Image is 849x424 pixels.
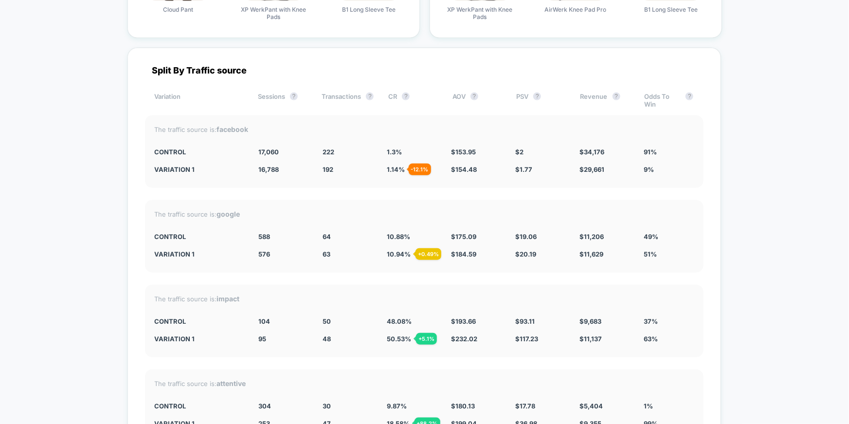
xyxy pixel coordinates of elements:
div: The traffic source is: [155,125,694,133]
div: The traffic source is: [155,295,694,303]
span: $ 153.95 [451,148,476,156]
button: ? [613,92,620,100]
span: 63 [323,250,330,258]
span: $ 34,176 [579,148,604,156]
span: B1 Long Sleeve Tee [342,6,396,13]
span: XP WerkPant with Knee Pads [444,6,517,20]
span: 588 [258,233,270,240]
span: 104 [258,317,270,325]
div: 1% [644,402,693,410]
span: $ 11,206 [579,233,604,240]
strong: attentive [217,379,246,387]
span: XP WerkPant with Knee Pads [237,6,310,20]
span: 30 [323,402,331,410]
span: $ 1.77 [515,166,532,173]
div: CR [388,92,437,108]
div: 49% [644,233,693,240]
span: $ 180.13 [451,402,475,410]
span: 16,788 [258,166,279,173]
span: $ 17.78 [515,402,535,410]
div: + 0.49 % [415,248,441,260]
div: CONTROL [155,402,244,410]
span: 304 [258,402,271,410]
span: 222 [323,148,334,156]
div: CONTROL [155,317,244,325]
span: $ 9,683 [579,317,601,325]
div: 37% [644,317,693,325]
button: ? [470,92,478,100]
span: $ 19.06 [515,233,537,240]
div: Odds To Win [644,92,693,108]
div: 63% [644,335,693,343]
span: 9.87 % [387,402,407,410]
span: 1.14 % [387,166,405,173]
button: ? [366,92,374,100]
span: $ 11,137 [579,335,602,343]
span: $ 117.23 [515,335,538,343]
button: ? [402,92,410,100]
span: 1.3 % [387,148,402,156]
span: B1 Long Sleeve Tee [644,6,698,13]
span: 48 [323,335,331,343]
span: 50.53 % [387,335,411,343]
span: 192 [323,166,333,173]
div: Variation [155,92,244,108]
span: $ 29,661 [579,166,604,173]
span: 576 [258,250,270,258]
div: + 5.1 % [416,333,437,345]
button: ? [290,92,298,100]
div: 51% [644,250,693,258]
div: 91% [644,148,693,156]
strong: facebook [217,125,249,133]
span: $ 232.02 [451,335,477,343]
div: Split By Traffic source [145,65,704,75]
div: Variation 1 [155,250,244,258]
div: The traffic source is: [155,210,694,218]
span: $ 154.48 [451,166,477,173]
span: 17,060 [258,148,279,156]
span: 50 [323,317,331,325]
div: Transactions [322,92,374,108]
span: $ 93.11 [515,317,535,325]
span: 48.08 % [387,317,412,325]
div: CONTROL [155,148,244,156]
div: PSV [516,92,565,108]
div: AOV [452,92,502,108]
div: Revenue [580,92,630,108]
div: - 12.1 % [409,164,431,175]
span: $ 20.19 [515,250,536,258]
span: $ 175.09 [451,233,476,240]
span: $ 11,629 [579,250,603,258]
div: The traffic source is: [155,379,694,387]
span: $ 184.59 [451,250,476,258]
strong: google [217,210,240,218]
button: ? [686,92,693,100]
span: $ 5,404 [579,402,603,410]
div: CONTROL [155,233,244,240]
span: 10.94 % [387,250,411,258]
button: ? [533,92,541,100]
span: 10.88 % [387,233,410,240]
span: $ 193.66 [451,317,476,325]
div: Variation 1 [155,335,244,343]
span: 95 [258,335,266,343]
span: Cloud Pant [163,6,193,13]
div: Variation 1 [155,166,244,173]
span: 64 [323,233,331,240]
span: $ 2 [515,148,524,156]
div: Sessions [258,92,307,108]
strong: impact [217,295,240,303]
span: AirWerk Knee Pad Pro [544,6,606,13]
div: 9% [644,166,693,173]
